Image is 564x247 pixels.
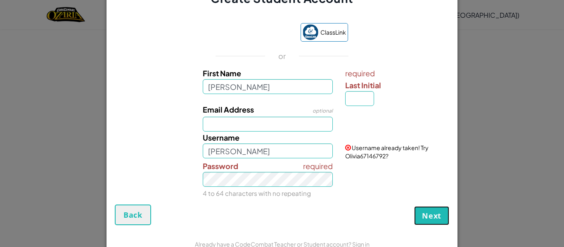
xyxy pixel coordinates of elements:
span: Email Address [203,105,254,114]
img: classlink-logo-small.png [303,24,318,40]
small: 4 to 64 characters with no repeating [203,189,311,197]
span: ClassLink [320,26,346,38]
span: required [345,67,447,79]
span: Last Initial [345,80,381,90]
span: Password [203,161,238,171]
span: Next [422,211,441,221]
span: First Name [203,68,241,78]
button: Next [414,206,449,225]
p: or [278,51,286,61]
span: Username already taken! Try Olivia67146792? [345,144,429,160]
span: optional [313,108,333,114]
span: Back [123,210,142,220]
button: Back [115,205,151,225]
iframe: Sign in with Google Button [212,24,296,42]
span: Username [203,133,239,142]
span: required [303,160,333,172]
